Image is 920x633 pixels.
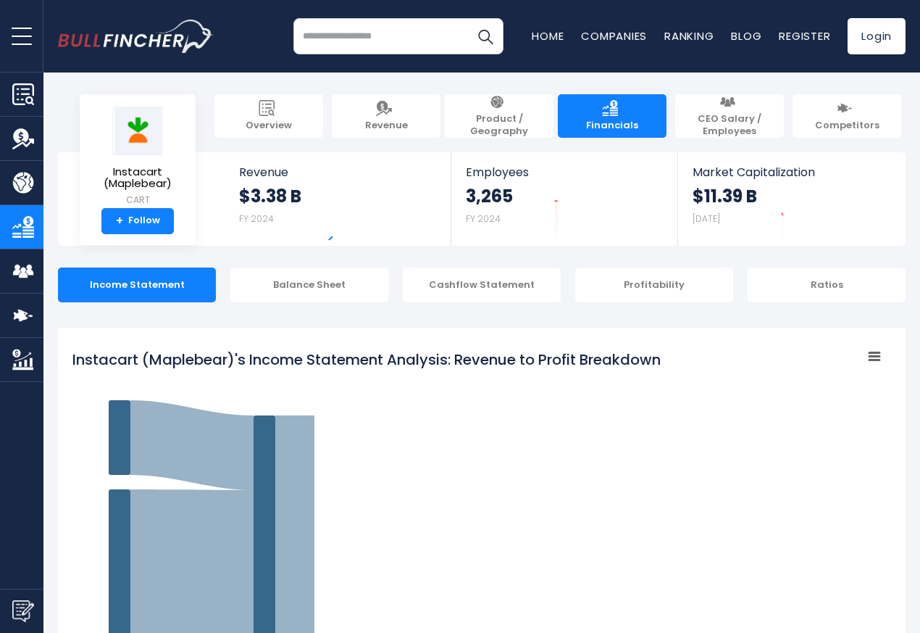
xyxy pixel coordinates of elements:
a: Competitors [793,94,901,138]
span: Competitors [815,120,879,132]
span: Instacart (Maplebear) [91,166,184,190]
div: Income Statement [58,268,216,302]
a: Financials [558,94,666,138]
a: +Follow [101,208,174,234]
span: CEO Salary / Employees [682,113,777,138]
a: CEO Salary / Employees [675,94,784,138]
a: Ranking [664,28,714,44]
small: [DATE] [693,212,720,225]
tspan: Instacart (Maplebear)'s Income Statement Analysis: Revenue to Profit Breakdown [72,349,661,370]
strong: $3.38 B [239,185,301,207]
span: Revenue [365,120,408,132]
button: Search [467,18,503,54]
a: Login [848,18,906,54]
div: Profitability [575,268,733,302]
span: Employees [466,165,662,179]
strong: 3,265 [466,185,513,207]
div: Ratios [748,268,906,302]
a: Employees 3,265 FY 2024 [451,152,677,246]
a: Revenue [332,94,440,138]
a: Home [532,28,564,44]
span: Financials [586,120,638,132]
span: Product / Geography [452,113,546,138]
a: Go to homepage [58,20,214,53]
strong: + [116,215,123,228]
div: Balance Sheet [230,268,388,302]
span: Market Capitalization [693,165,890,179]
a: Market Capitalization $11.39 B [DATE] [678,152,904,246]
span: Overview [246,120,292,132]
strong: $11.39 B [693,185,757,207]
small: FY 2024 [239,212,274,225]
a: Instacart (Maplebear) CART [91,106,185,208]
a: Revenue $3.38 B FY 2024 [225,152,451,246]
a: Register [779,28,830,44]
a: Companies [581,28,647,44]
img: bullfincher logo [58,20,214,53]
small: CART [91,194,184,207]
a: Overview [214,94,323,138]
span: Revenue [239,165,437,179]
small: FY 2024 [466,212,501,225]
a: Product / Geography [445,94,553,138]
a: Blog [731,28,761,44]
div: Cashflow Statement [403,268,561,302]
